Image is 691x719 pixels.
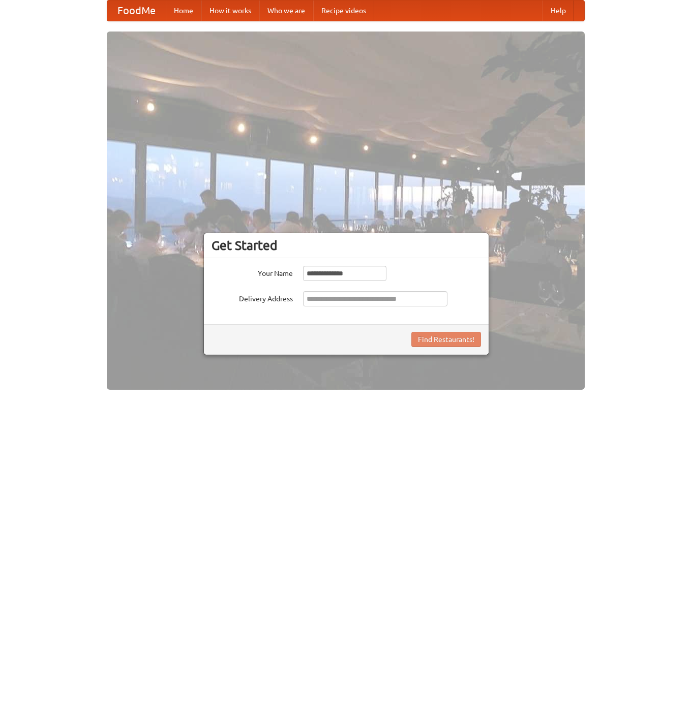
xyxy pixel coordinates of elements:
[313,1,374,21] a: Recipe videos
[411,332,481,347] button: Find Restaurants!
[212,238,481,253] h3: Get Started
[107,1,166,21] a: FoodMe
[166,1,201,21] a: Home
[212,291,293,304] label: Delivery Address
[212,266,293,278] label: Your Name
[259,1,313,21] a: Who we are
[543,1,574,21] a: Help
[201,1,259,21] a: How it works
